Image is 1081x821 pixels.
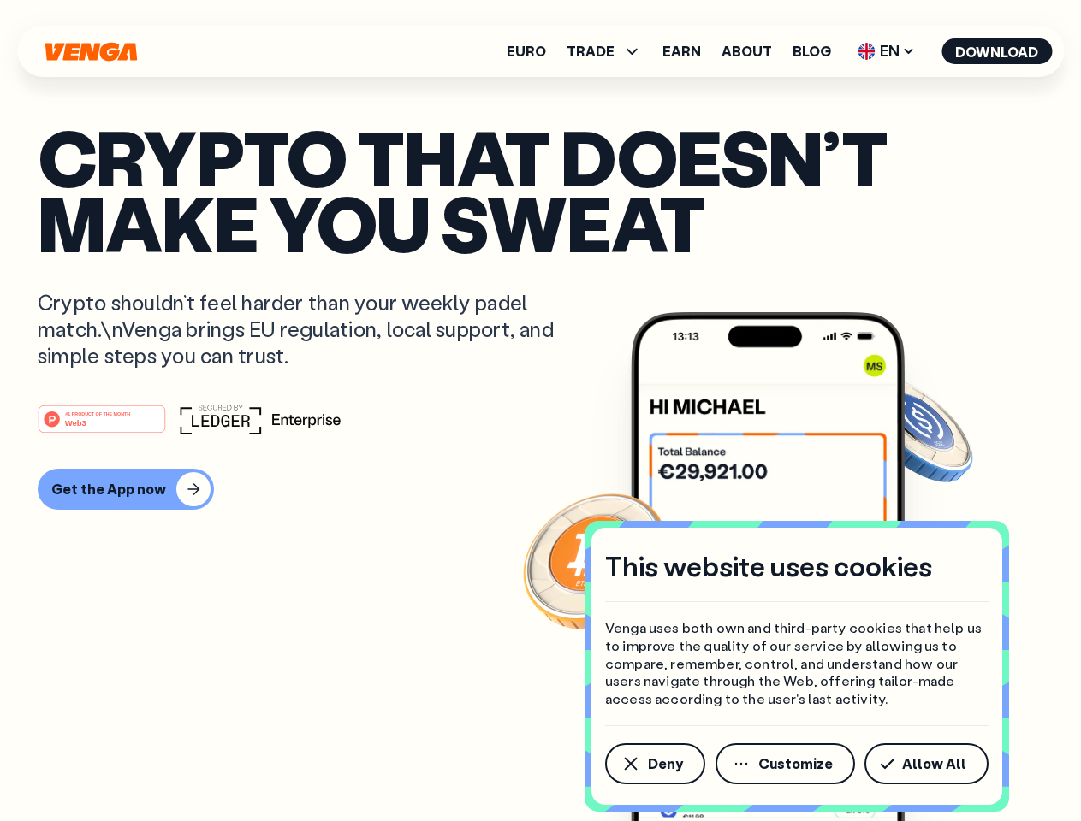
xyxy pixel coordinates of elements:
img: flag-uk [858,43,875,60]
tspan: #1 PRODUCT OF THE MONTH [65,410,130,416]
a: #1 PRODUCT OF THE MONTHWeb3 [38,415,166,437]
span: EN [852,38,921,65]
button: Download [941,38,1052,64]
button: Get the App now [38,469,214,510]
button: Deny [605,743,705,784]
a: Earn [662,44,701,58]
div: Get the App now [51,481,166,498]
span: TRADE [567,44,615,58]
img: Bitcoin [520,483,674,637]
a: Euro [507,44,546,58]
span: TRADE [567,41,642,62]
tspan: Web3 [65,417,86,427]
a: Blog [793,44,831,58]
button: Allow All [864,743,989,784]
p: Venga uses both own and third-party cookies that help us to improve the quality of our service by... [605,619,989,708]
span: Customize [758,757,833,771]
img: USDC coin [853,368,977,491]
span: Deny [648,757,683,771]
span: Allow All [902,757,966,771]
button: Customize [716,743,855,784]
p: Crypto shouldn’t feel harder than your weekly padel match.\nVenga brings EU regulation, local sup... [38,289,579,369]
a: Get the App now [38,469,1043,510]
a: About [722,44,772,58]
p: Crypto that doesn’t make you sweat [38,124,1043,255]
h4: This website uses cookies [605,548,932,584]
svg: Home [43,42,139,62]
